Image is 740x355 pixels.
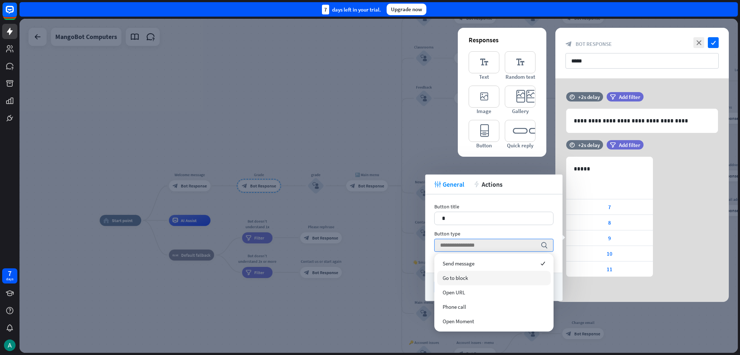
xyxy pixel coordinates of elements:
span: 7 [608,204,611,211]
div: Button title [434,203,554,210]
span: Open Moment [443,318,474,325]
i: checked [541,261,545,266]
div: +2s delay [578,94,600,100]
i: filter [610,142,616,148]
button: Save settings [434,280,554,294]
i: time [569,94,575,99]
span: 11 [607,266,612,273]
i: search [541,242,548,249]
i: action [473,181,480,187]
div: + Add postback [434,257,554,264]
div: Upgrade now [387,4,426,15]
i: tweak [434,181,441,187]
span: Open URL [443,289,465,296]
span: Go to block [443,274,468,281]
span: Phone call [443,303,466,310]
div: days left in your trial. [322,5,381,14]
i: filter [610,94,616,100]
span: Add filter [619,94,640,100]
span: 8 [608,219,611,226]
span: 10 [607,250,612,257]
div: 7 [8,270,12,277]
div: days [6,277,13,282]
button: Open LiveChat chat widget [6,3,27,25]
span: Actions [482,180,503,189]
span: Add filter [619,142,640,148]
i: check [708,37,719,48]
div: Button type [434,230,554,237]
div: 7 [322,5,329,14]
i: time [569,142,575,147]
span: Bot Response [576,40,612,47]
a: 7 days [2,268,17,283]
span: Send message [443,260,474,267]
div: +2s delay [578,142,600,148]
i: close [693,37,704,48]
span: General [443,180,464,189]
i: block_bot_response [565,41,572,47]
span: 9 [608,235,611,242]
